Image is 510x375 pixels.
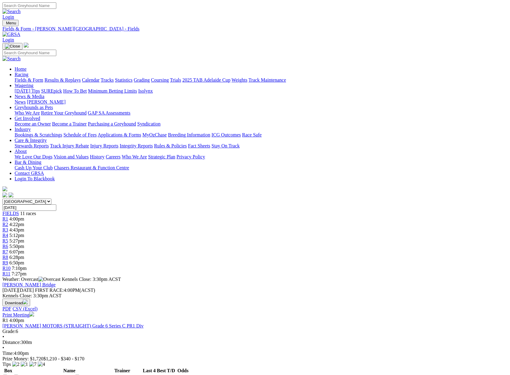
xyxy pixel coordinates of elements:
div: News & Media [15,99,508,105]
div: Racing [15,77,508,83]
img: twitter.svg [9,193,13,197]
a: GAP SA Assessments [88,110,131,115]
a: Bookings & Scratchings [15,132,62,137]
img: printer.svg [29,312,34,317]
button: Toggle navigation [2,20,19,26]
a: Cash Up Your Club [15,165,53,170]
span: 6:07pm [9,249,24,254]
img: Close [5,44,20,49]
span: 5:27pm [9,238,24,243]
span: $1,210 - $340 - $170 [44,356,85,361]
span: FIRST RACE: [35,288,64,293]
a: News & Media [15,94,44,99]
a: R10 [2,266,11,271]
span: Distance: [2,340,21,345]
a: Stay On Track [211,143,239,148]
a: Print Meeting [2,312,34,317]
th: Best T/D [157,368,176,374]
a: Industry [15,127,31,132]
a: R2 [2,222,8,227]
a: [DATE] Tips [15,88,40,94]
a: Results & Replays [44,77,81,83]
img: download.svg [23,299,28,304]
span: 6:50pm [9,260,24,265]
a: Login [2,37,14,42]
a: Tracks [101,77,114,83]
th: Trainer [103,368,142,374]
a: Racing [15,72,28,77]
a: Login To Blackbook [15,176,55,181]
img: 7 [29,362,37,367]
a: Become a Trainer [52,121,87,126]
a: SUREpick [41,88,62,94]
span: Grade: [2,329,16,334]
a: Who We Are [15,110,40,115]
a: Care & Integrity [15,138,47,143]
a: Trials [170,77,181,83]
div: Download [2,306,508,312]
span: 7:27pm [12,271,26,276]
a: Privacy Policy [176,154,205,159]
a: R7 [2,249,8,254]
img: Overcast [38,277,61,282]
span: • [2,345,4,350]
span: [DATE] [2,288,34,293]
a: Vision and Values [54,154,89,159]
a: Breeding Information [168,132,210,137]
a: R4 [2,233,8,238]
div: Care & Integrity [15,143,508,149]
a: Strategic Plan [148,154,175,159]
a: 2025 TAB Adelaide Cup [182,77,230,83]
span: 6:28pm [9,255,24,260]
a: [PERSON_NAME] Bridge [2,282,56,287]
img: facebook.svg [2,193,7,197]
a: Integrity Reports [120,143,153,148]
th: Last 4 [142,368,156,374]
a: Track Injury Rebate [50,143,89,148]
a: R5 [2,238,8,243]
a: Bar & Dining [15,160,41,165]
a: Schedule of Fees [63,132,96,137]
a: Become an Owner [15,121,51,126]
a: FIELDS [2,211,19,216]
div: Industry [15,132,508,138]
div: 300m [2,340,508,345]
th: Name [37,368,102,374]
span: R1 [2,318,8,323]
div: Wagering [15,88,508,94]
a: MyOzChase [142,132,167,137]
div: Kennels Close: 3:30pm ACST [2,293,508,299]
a: PDF [2,306,11,311]
a: We Love Our Dogs [15,154,52,159]
img: Search [2,9,21,14]
span: R8 [2,255,8,260]
span: 4:00PM(ACST) [35,288,95,293]
img: 1 [21,362,28,367]
div: About [15,154,508,160]
a: R6 [2,244,8,249]
a: Grading [134,77,150,83]
a: Minimum Betting Limits [88,88,137,94]
a: R1 [2,216,8,221]
img: GRSA [2,32,20,37]
a: Weights [232,77,247,83]
a: Stewards Reports [15,143,49,148]
span: 4:22pm [9,222,24,227]
a: R3 [2,227,8,232]
a: Greyhounds as Pets [15,105,53,110]
span: Kennels Close: 3:30pm ACST [62,277,121,282]
a: Fields & Form [15,77,43,83]
a: Race Safe [242,132,261,137]
span: Time: [2,351,14,356]
a: [PERSON_NAME] [27,99,65,104]
th: Odds [176,368,190,374]
a: ICG Outcomes [211,132,241,137]
span: 4:00pm [9,318,24,323]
